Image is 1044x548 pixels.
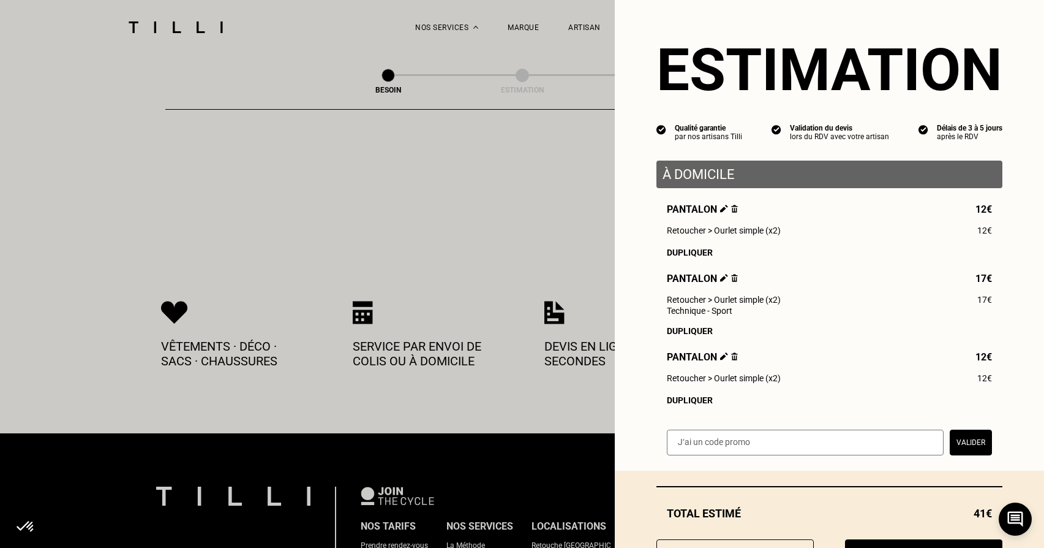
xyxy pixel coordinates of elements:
img: Supprimer [731,274,738,282]
input: J‘ai un code promo [667,430,944,455]
img: Éditer [720,205,728,213]
p: À domicile [663,167,996,182]
div: lors du RDV avec votre artisan [790,132,889,141]
div: Délais de 3 à 5 jours [937,124,1002,132]
span: Retoucher > Ourlet simple (x2) [667,295,781,305]
span: 12€ [977,226,992,235]
img: Supprimer [731,352,738,360]
div: Dupliquer [667,248,992,257]
img: Supprimer [731,205,738,213]
span: Retoucher > Ourlet simple (x2) [667,373,781,383]
span: Pantalon [667,273,738,284]
div: Qualité garantie [675,124,742,132]
img: Éditer [720,352,728,360]
span: Technique - Sport [667,306,732,316]
span: 12€ [975,204,992,215]
div: Validation du devis [790,124,889,132]
span: 12€ [977,373,992,383]
span: 17€ [975,273,992,284]
span: 12€ [975,351,992,363]
span: 41€ [974,507,992,520]
img: icon list info [772,124,781,135]
span: 17€ [977,295,992,305]
img: icon list info [918,124,928,135]
div: Total estimé [656,507,1002,520]
img: icon list info [656,124,666,135]
span: Pantalon [667,204,738,215]
section: Estimation [656,36,1002,104]
span: Pantalon [667,351,738,363]
div: Dupliquer [667,326,992,336]
div: Dupliquer [667,395,992,405]
button: Valider [950,430,992,455]
img: Éditer [720,274,728,282]
div: par nos artisans Tilli [675,132,742,141]
div: après le RDV [937,132,1002,141]
span: Retoucher > Ourlet simple (x2) [667,226,781,235]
